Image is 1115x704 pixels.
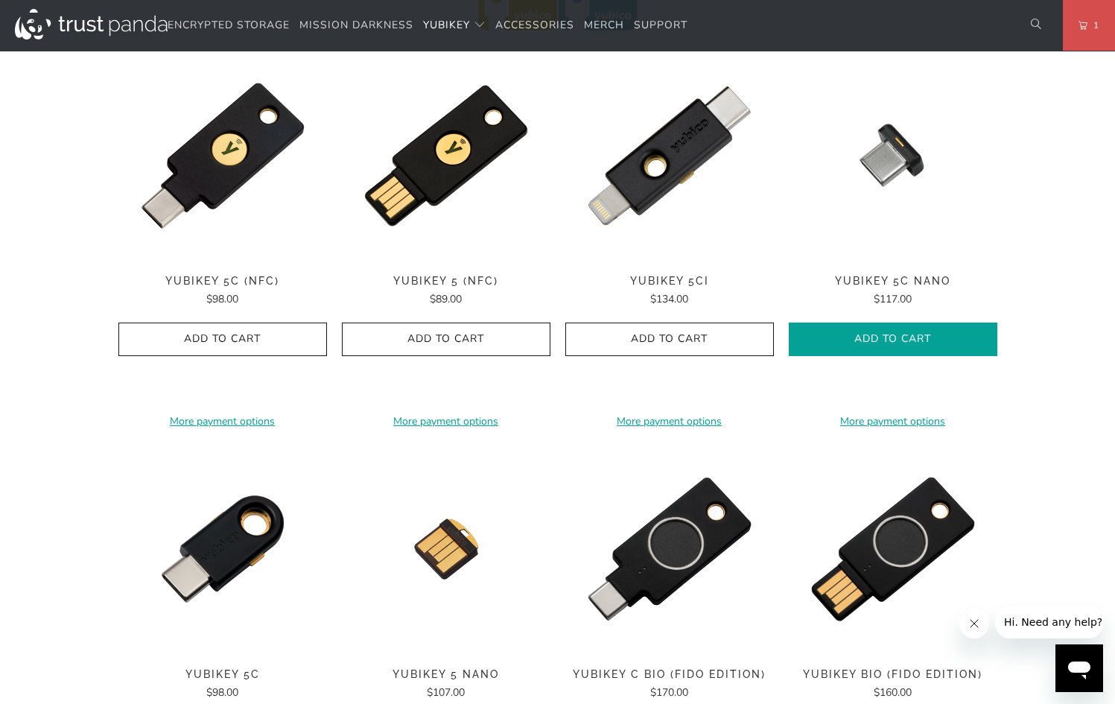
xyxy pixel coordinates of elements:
[874,292,912,306] span: $117.00
[118,413,327,430] a: More payment options
[789,445,997,653] a: YubiKey Bio (FIDO Edition) - Trust Panda YubiKey Bio (FIDO Edition) - Trust Panda
[342,275,550,288] span: YubiKey 5 (NFC)
[342,275,550,308] a: YubiKey 5 (NFC) $89.00
[430,292,462,306] span: $89.00
[789,51,997,260] a: YubiKey 5C Nano - Trust Panda YubiKey 5C Nano - Trust Panda
[789,413,997,430] a: More payment options
[15,9,168,39] img: Trust Panda Australia
[118,51,327,260] img: YubiKey 5C (NFC) - Trust Panda
[118,445,327,653] a: YubiKey 5C - Trust Panda YubiKey 5C - Trust Panda
[118,445,327,653] img: YubiKey 5C - Trust Panda
[650,685,688,700] span: $170.00
[342,51,550,260] a: YubiKey 5 (NFC) - Trust Panda YubiKey 5 (NFC) - Trust Panda
[118,668,327,701] a: YubiKey 5C $98.00
[565,668,774,681] span: YubiKey C Bio (FIDO Edition)
[634,8,687,43] a: Support
[358,333,535,346] span: Add to Cart
[342,445,550,653] a: YubiKey 5 Nano - Trust Panda YubiKey 5 Nano - Trust Panda
[118,323,327,356] button: Add to Cart
[565,445,774,653] a: YubiKey C Bio (FIDO Edition) - Trust Panda YubiKey C Bio (FIDO Edition) - Trust Panda
[342,51,550,260] img: YubiKey 5 (NFC) - Trust Panda
[565,275,774,288] span: YubiKey 5Ci
[565,323,774,356] button: Add to Cart
[299,18,413,32] span: Mission Darkness
[874,685,912,700] span: $160.00
[118,275,327,308] a: YubiKey 5C (NFC) $98.00
[342,413,550,430] a: More payment options
[995,606,1103,638] iframe: Message from company
[1087,17,1099,34] span: 1
[789,275,997,288] span: YubiKey 5C Nano
[206,685,238,700] span: $98.00
[495,18,574,32] span: Accessories
[495,8,574,43] a: Accessories
[342,445,550,653] img: YubiKey 5 Nano - Trust Panda
[118,51,327,260] a: YubiKey 5C (NFC) - Trust Panda YubiKey 5C (NFC) - Trust Panda
[134,333,311,346] span: Add to Cart
[789,445,997,653] img: YubiKey Bio (FIDO Edition) - Trust Panda
[634,18,687,32] span: Support
[565,51,774,260] a: YubiKey 5Ci - Trust Panda YubiKey 5Ci - Trust Panda
[789,51,997,260] img: YubiKey 5C Nano - Trust Panda
[804,333,982,346] span: Add to Cart
[427,685,465,700] span: $107.00
[565,275,774,308] a: YubiKey 5Ci $134.00
[342,323,550,356] button: Add to Cart
[581,333,758,346] span: Add to Cart
[118,668,327,681] span: YubiKey 5C
[789,323,997,356] button: Add to Cart
[789,668,997,701] a: YubiKey Bio (FIDO Edition) $160.00
[789,668,997,681] span: YubiKey Bio (FIDO Edition)
[168,8,290,43] a: Encrypted Storage
[1055,644,1103,692] iframe: Button to launch messaging window
[959,609,989,638] iframe: Close message
[565,413,774,430] a: More payment options
[342,668,550,681] span: YubiKey 5 Nano
[584,8,624,43] a: Merch
[650,292,688,306] span: $134.00
[423,8,486,43] summary: YubiKey
[299,8,413,43] a: Mission Darkness
[168,18,290,32] span: Encrypted Storage
[206,292,238,306] span: $98.00
[789,275,997,308] a: YubiKey 5C Nano $117.00
[342,668,550,701] a: YubiKey 5 Nano $107.00
[168,8,687,43] nav: Translation missing: en.navigation.header.main_nav
[423,18,470,32] span: YubiKey
[565,51,774,260] img: YubiKey 5Ci - Trust Panda
[584,18,624,32] span: Merch
[565,668,774,701] a: YubiKey C Bio (FIDO Edition) $170.00
[118,275,327,288] span: YubiKey 5C (NFC)
[565,445,774,653] img: YubiKey C Bio (FIDO Edition) - Trust Panda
